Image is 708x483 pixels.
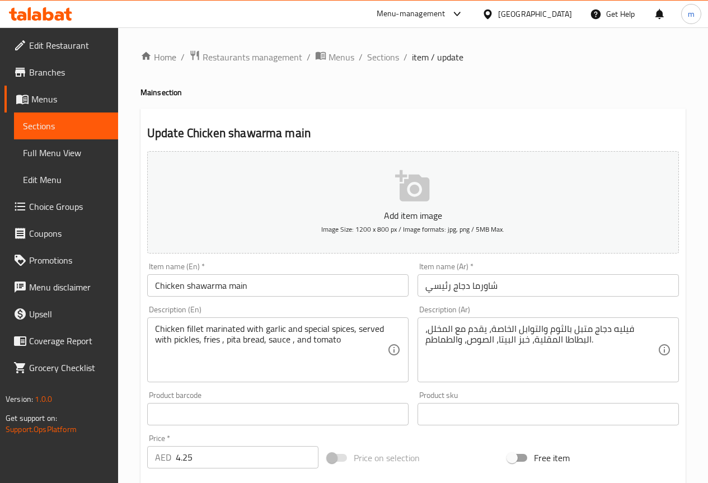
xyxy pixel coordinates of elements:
[29,39,109,52] span: Edit Restaurant
[140,50,686,64] nav: breadcrumb
[4,86,118,112] a: Menus
[6,422,77,437] a: Support.OpsPlatform
[14,112,118,139] a: Sections
[4,327,118,354] a: Coverage Report
[155,451,171,464] p: AED
[315,50,354,64] a: Menus
[4,59,118,86] a: Branches
[498,8,572,20] div: [GEOGRAPHIC_DATA]
[147,274,409,297] input: Enter name En
[418,274,679,297] input: Enter name Ar
[155,323,387,377] textarea: Chicken fillet marinated with garlic and special spices, served with pickles, fries , pita bread,...
[29,361,109,374] span: Grocery Checklist
[418,403,679,425] input: Please enter product sku
[6,411,57,425] span: Get support on:
[404,50,407,64] li: /
[412,50,463,64] span: item / update
[4,274,118,301] a: Menu disclaimer
[29,280,109,294] span: Menu disclaimer
[29,334,109,348] span: Coverage Report
[23,119,109,133] span: Sections
[147,403,409,425] input: Please enter product barcode
[203,50,302,64] span: Restaurants management
[29,307,109,321] span: Upsell
[140,87,686,98] h4: Main section
[14,166,118,193] a: Edit Menu
[4,301,118,327] a: Upsell
[29,254,109,267] span: Promotions
[31,92,109,106] span: Menus
[23,146,109,160] span: Full Menu View
[359,50,363,64] li: /
[23,173,109,186] span: Edit Menu
[29,65,109,79] span: Branches
[4,32,118,59] a: Edit Restaurant
[329,50,354,64] span: Menus
[4,220,118,247] a: Coupons
[189,50,302,64] a: Restaurants management
[29,227,109,240] span: Coupons
[307,50,311,64] li: /
[35,392,52,406] span: 1.0.0
[6,392,33,406] span: Version:
[176,446,318,468] input: Please enter price
[29,200,109,213] span: Choice Groups
[425,323,658,377] textarea: فيليه دجاج متبل بالثوم والتوابل الخاصة، يقدم مع المخلل، البطاطا المقلية، خبز البيتا، الصوص، والطم...
[367,50,399,64] a: Sections
[147,151,679,254] button: Add item imageImage Size: 1200 x 800 px / Image formats: jpg, png / 5MB Max.
[140,50,176,64] a: Home
[4,247,118,274] a: Promotions
[354,451,420,465] span: Price on selection
[165,209,662,222] p: Add item image
[688,8,695,20] span: m
[377,7,446,21] div: Menu-management
[321,223,504,236] span: Image Size: 1200 x 800 px / Image formats: jpg, png / 5MB Max.
[4,193,118,220] a: Choice Groups
[4,354,118,381] a: Grocery Checklist
[534,451,570,465] span: Free item
[147,125,679,142] h2: Update Chicken shawarma main
[14,139,118,166] a: Full Menu View
[181,50,185,64] li: /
